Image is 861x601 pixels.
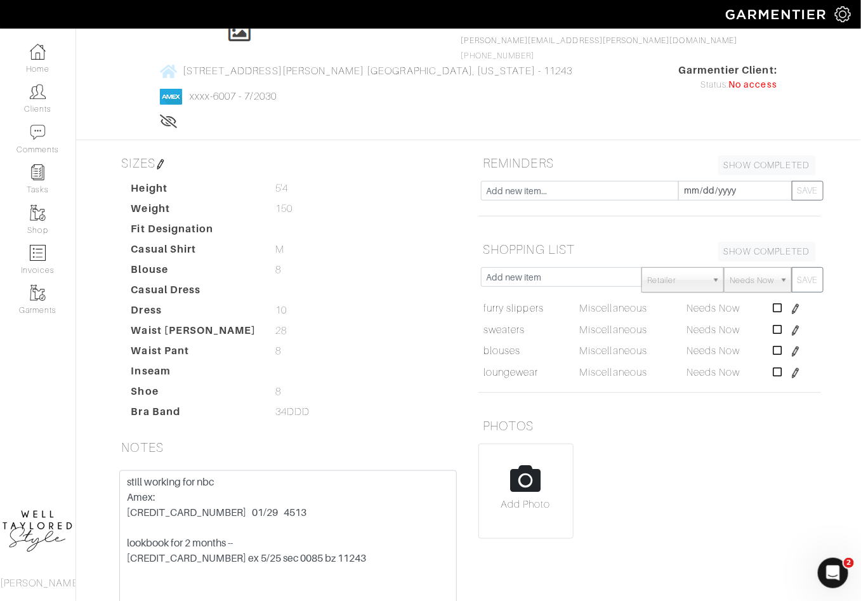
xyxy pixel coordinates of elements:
a: sweaters [483,322,525,338]
h5: REMINDERS [478,150,821,176]
img: comment-icon-a0a6a9ef722e966f86d9cbdc48e553b5cf19dbc54f86b18d962a5391bc8f6eb6.png [30,124,46,140]
img: orders-icon-0abe47150d42831381b5fb84f609e132dff9fe21cb692f30cb5eec754e2cba89.png [30,245,46,261]
dt: Height [122,181,266,201]
iframe: Intercom live chat [818,558,848,588]
dt: Weight [122,201,266,221]
dt: Waist Pant [122,343,266,364]
span: Miscellaneous [580,324,648,336]
img: pen-cf24a1663064a2ec1b9c1bd2387e9de7a2fa800b781884d57f21acf72779bad2.png [155,159,166,169]
button: SAVE [792,181,824,201]
span: 10 [275,303,287,318]
img: garments-icon-b7da505a4dc4fd61783c78ac3ca0ef83fa9d6f193b1c9dc38574b1d14d53ca28.png [30,285,46,301]
span: 8 [275,384,281,399]
a: loungewear [483,365,539,380]
img: pen-cf24a1663064a2ec1b9c1bd2387e9de7a2fa800b781884d57f21acf72779bad2.png [791,304,801,314]
a: xxxx-6007 - 7/2030 [190,91,277,102]
dt: Shoe [122,384,266,404]
span: 150 [275,201,292,216]
input: Add new item [481,267,643,287]
span: [STREET_ADDRESS][PERSON_NAME] [GEOGRAPHIC_DATA], [US_STATE] - 11243 [183,65,572,77]
img: garments-icon-b7da505a4dc4fd61783c78ac3ca0ef83fa9d6f193b1c9dc38574b1d14d53ca28.png [30,205,46,221]
a: SHOW COMPLETED [718,242,816,261]
dt: Blouse [122,262,266,282]
span: Needs Now [730,268,774,293]
div: Status: [678,78,777,92]
a: SHOW COMPLETED [718,155,816,175]
img: reminder-icon-8004d30b9f0a5d33ae49ab947aed9ed385cf756f9e5892f1edd6e32f2345188e.png [30,164,46,180]
dt: Bra Band [122,404,266,425]
a: [PERSON_NAME][EMAIL_ADDRESS][PERSON_NAME][DOMAIN_NAME] [461,36,738,45]
a: [STREET_ADDRESS][PERSON_NAME] [GEOGRAPHIC_DATA], [US_STATE] - 11243 [160,63,572,79]
dt: Fit Designation [122,221,266,242]
h5: PHOTOS [478,413,821,439]
span: 34DDD [275,404,310,419]
span: Miscellaneous [580,367,648,378]
span: Garmentier Client: [678,63,777,78]
dt: Inseam [122,364,266,384]
img: dashboard-icon-dbcd8f5a0b271acd01030246c82b418ddd0df26cd7fceb0bd07c9910d44c42f6.png [30,44,46,60]
span: No access [729,78,777,92]
h5: SHOPPING LIST [478,237,821,262]
img: pen-cf24a1663064a2ec1b9c1bd2387e9de7a2fa800b781884d57f21acf72779bad2.png [791,347,801,357]
span: 8 [275,343,281,359]
span: 2 [844,558,854,568]
span: Needs Now [687,303,740,314]
span: Miscellaneous [580,345,648,357]
h5: SIZES [117,150,459,176]
dt: Dress [122,303,266,323]
span: Needs Now [687,367,740,378]
span: Needs Now [687,324,740,336]
dt: Casual Shirt [122,242,266,262]
img: pen-cf24a1663064a2ec1b9c1bd2387e9de7a2fa800b781884d57f21acf72779bad2.png [791,326,801,336]
span: 5'4 [275,181,288,196]
img: garmentier-logo-header-white-b43fb05a5012e4ada735d5af1a66efaba907eab6374d6393d1fbf88cb4ef424d.png [720,3,835,25]
a: blouses [483,343,520,359]
span: [PHONE_NUMBER] [461,36,738,60]
span: Retailer [647,268,707,293]
img: gear-icon-white-bd11855cb880d31180b6d7d6211b90ccbf57a29d726f0c71d8c61bd08dd39cc2.png [835,6,851,22]
dt: Casual Dress [122,282,266,303]
img: pen-cf24a1663064a2ec1b9c1bd2387e9de7a2fa800b781884d57f21acf72779bad2.png [791,368,801,378]
button: SAVE [792,267,824,293]
span: 8 [275,262,281,277]
a: furry slippers [483,301,544,316]
span: Miscellaneous [580,303,648,314]
span: 28 [275,323,287,338]
dt: Waist [PERSON_NAME] [122,323,266,343]
span: Needs Now [687,345,740,357]
span: M [275,242,284,257]
input: Add new item... [481,181,679,201]
img: american_express-1200034d2e149cdf2cc7894a33a747db654cf6f8355cb502592f1d228b2ac700.png [160,89,182,105]
img: clients-icon-6bae9207a08558b7cb47a8932f037763ab4055f8c8b6bfacd5dc20c3e0201464.png [30,84,46,100]
h5: NOTES [117,435,459,460]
